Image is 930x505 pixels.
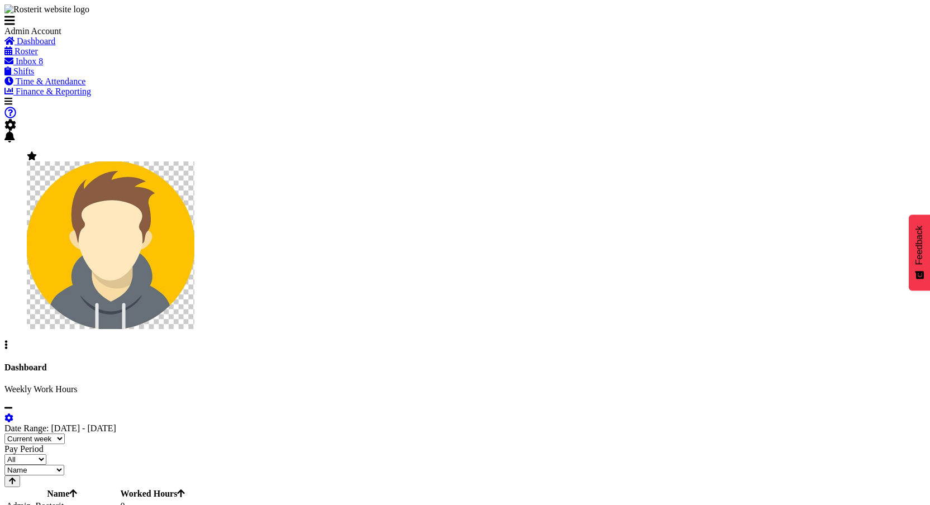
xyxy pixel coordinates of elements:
a: Shifts [4,66,34,76]
a: Time & Attendance [4,77,85,86]
span: Finance & Reporting [16,87,91,96]
a: minimize [4,403,12,413]
span: Feedback [914,226,924,265]
a: settings [4,413,13,423]
img: Rosterit website logo [4,4,89,15]
button: Feedback - Show survey [909,215,930,290]
span: 8 [39,56,43,66]
div: Admin Account [4,26,172,36]
span: Name [47,489,77,498]
label: Date Range: [DATE] - [DATE] [4,423,116,433]
span: Roster [15,46,38,56]
span: Time & Attendance [16,77,86,86]
span: Inbox [16,56,36,66]
a: Finance & Reporting [4,87,91,96]
label: Pay Period [4,444,44,454]
span: Shifts [13,66,34,76]
span: Worked Hours [121,489,185,498]
a: Dashboard [4,36,55,46]
span: Dashboard [17,36,55,46]
a: Roster [4,46,38,56]
h4: Dashboard [4,363,926,373]
a: Inbox 8 [4,56,43,66]
p: Weekly Work Hours [4,384,926,394]
img: admin-rosteritf9cbda91fdf824d97c9d6345b1f660ea.png [27,161,194,329]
